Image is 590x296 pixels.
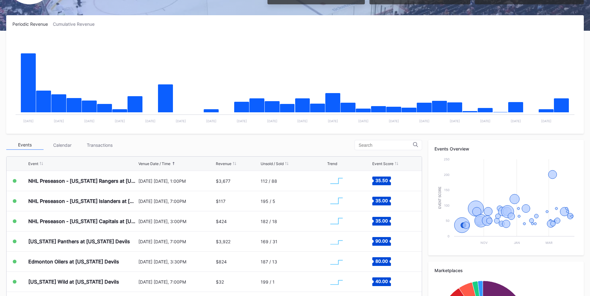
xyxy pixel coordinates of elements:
div: [DATE] [DATE], 7:00PM [138,239,214,244]
div: Events Overview [434,146,578,151]
text: [DATE] [23,119,34,123]
text: [DATE] [267,119,277,123]
div: Marketplaces [434,268,578,273]
text: 35.00 [375,218,388,223]
text: 250 [444,157,449,161]
div: NHL Preseason - [US_STATE] Islanders at [US_STATE] Devils [28,198,137,204]
div: Venue Date / Time [138,161,170,166]
text: 150 [444,188,449,192]
div: $824 [216,259,227,264]
div: Transactions [81,140,118,150]
div: Cumulative Revenue [53,21,100,27]
div: 182 / 18 [261,219,277,224]
text: [DATE] [84,119,95,123]
text: 35.50 [375,178,388,183]
div: 195 / 5 [261,199,275,204]
text: Event Score [438,186,442,209]
div: Event [28,161,38,166]
svg: Chart title [327,254,346,269]
text: [DATE] [419,119,430,123]
div: [DATE] [DATE], 1:00PM [138,178,214,184]
text: 80.00 [375,258,388,264]
svg: Chart title [327,274,346,289]
text: [DATE] [206,119,216,123]
div: Event Score [372,161,393,166]
text: [DATE] [389,119,399,123]
div: $32 [216,279,224,285]
text: [DATE] [115,119,125,123]
text: [DATE] [541,119,551,123]
div: $3,922 [216,239,230,244]
text: [DATE] [145,119,156,123]
text: [DATE] [480,119,490,123]
div: Revenue [216,161,231,166]
div: Unsold / Sold [261,161,284,166]
text: 100 [444,204,449,207]
div: $117 [216,199,225,204]
div: $3,677 [216,178,230,184]
div: 112 / 88 [261,178,277,184]
svg: Chart title [327,173,346,189]
div: [DATE] [DATE], 7:00PM [138,199,214,204]
text: [DATE] [450,119,460,123]
div: [DATE] [DATE], 3:00PM [138,219,214,224]
div: 169 / 31 [261,239,277,244]
div: Events [6,140,44,150]
text: Nov [481,241,488,244]
div: $424 [216,219,227,224]
text: [DATE] [511,119,521,123]
div: 199 / 1 [261,279,275,285]
div: [US_STATE] Panthers at [US_STATE] Devils [28,238,130,244]
text: [DATE] [176,119,186,123]
svg: Chart title [327,213,346,229]
text: Jan [514,241,520,244]
svg: Chart title [327,193,346,209]
text: [DATE] [328,119,338,123]
text: 0 [448,234,449,238]
div: Trend [327,161,337,166]
div: Calendar [44,140,81,150]
text: Mar [546,241,553,244]
svg: Chart title [12,34,578,128]
text: 90.00 [375,238,388,244]
div: [DATE] [DATE], 3:30PM [138,259,214,264]
text: [DATE] [237,119,247,123]
div: [US_STATE] Wild at [US_STATE] Devils [28,279,119,285]
text: 35.00 [375,198,388,203]
svg: Chart title [327,234,346,249]
text: 200 [444,173,449,177]
div: 187 / 13 [261,259,277,264]
div: [DATE] [DATE], 7:00PM [138,279,214,285]
text: 40.00 [375,279,388,284]
input: Search [359,143,413,148]
div: Edmonton Oilers at [US_STATE] Devils [28,258,119,265]
div: NHL Preseason - [US_STATE] Rangers at [US_STATE] Devils [28,178,137,184]
text: [DATE] [358,119,369,123]
div: Periodic Revenue [12,21,53,27]
svg: Chart title [434,156,578,249]
text: [DATE] [297,119,308,123]
div: NHL Preseason - [US_STATE] Capitals at [US_STATE] Devils (Split Squad) [28,218,137,224]
text: 50 [446,219,449,222]
text: [DATE] [54,119,64,123]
